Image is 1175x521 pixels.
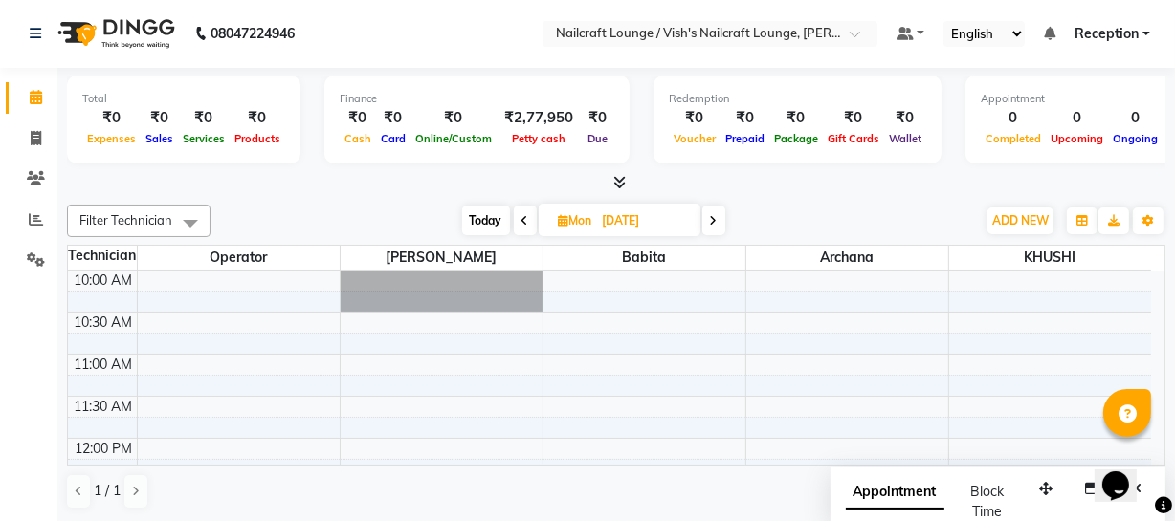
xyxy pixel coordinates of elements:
[341,246,543,270] span: [PERSON_NAME]
[970,483,1004,520] span: Block Time
[507,132,570,145] span: Petty cash
[141,107,178,129] div: ₹0
[543,246,745,270] span: Babita
[376,132,410,145] span: Card
[71,355,137,375] div: 11:00 AM
[884,132,926,145] span: Wallet
[94,481,121,501] span: 1 / 1
[497,107,581,129] div: ₹2,77,950
[554,213,597,228] span: Mon
[669,91,926,107] div: Redemption
[1095,445,1156,502] iframe: chat widget
[769,132,823,145] span: Package
[49,7,180,60] img: logo
[581,107,614,129] div: ₹0
[82,91,285,107] div: Total
[82,107,141,129] div: ₹0
[1046,107,1108,129] div: 0
[79,212,172,228] span: Filter Technician
[746,246,948,270] span: Archana
[410,132,497,145] span: Online/Custom
[82,132,141,145] span: Expenses
[981,132,1046,145] span: Completed
[583,132,612,145] span: Due
[340,107,376,129] div: ₹0
[178,107,230,129] div: ₹0
[769,107,823,129] div: ₹0
[597,206,693,235] input: 2025-10-06
[462,206,510,235] span: Today
[141,132,178,145] span: Sales
[1046,132,1108,145] span: Upcoming
[410,107,497,129] div: ₹0
[376,107,410,129] div: ₹0
[823,107,884,129] div: ₹0
[846,475,944,510] span: Appointment
[992,213,1049,228] span: ADD NEW
[1108,107,1163,129] div: 0
[68,246,137,266] div: Technician
[823,132,884,145] span: Gift Cards
[1075,24,1139,44] span: Reception
[71,313,137,333] div: 10:30 AM
[340,91,614,107] div: Finance
[1108,132,1163,145] span: Ongoing
[138,246,340,270] span: Operator
[669,107,721,129] div: ₹0
[178,132,230,145] span: Services
[211,7,295,60] b: 08047224946
[669,132,721,145] span: Voucher
[981,107,1046,129] div: 0
[721,132,769,145] span: Prepaid
[230,107,285,129] div: ₹0
[884,107,926,129] div: ₹0
[340,132,376,145] span: Cash
[72,439,137,459] div: 12:00 PM
[721,107,769,129] div: ₹0
[71,271,137,291] div: 10:00 AM
[71,397,137,417] div: 11:30 AM
[949,246,1152,270] span: KHUSHI
[987,207,1053,234] button: ADD NEW
[230,132,285,145] span: Products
